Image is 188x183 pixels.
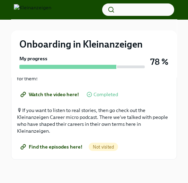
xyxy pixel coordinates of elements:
span: Not visited [89,144,118,150]
span: Watch the video here! [22,91,79,98]
a: Watch the video here! [17,88,84,101]
h3: 78 % [150,57,169,67]
a: Find the episodes here! [17,140,87,154]
strong: My progress [19,55,47,62]
span: Completed [93,92,118,97]
p: 🎙If you want to listen to real stories, then go check out the Kleinanzeigen Career micro podcast.... [17,107,171,134]
span: Find the episodes here! [22,143,82,150]
h2: Onboarding in Kleinanzeigen [19,39,143,50]
img: Kleinanzeigen [14,4,51,15]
